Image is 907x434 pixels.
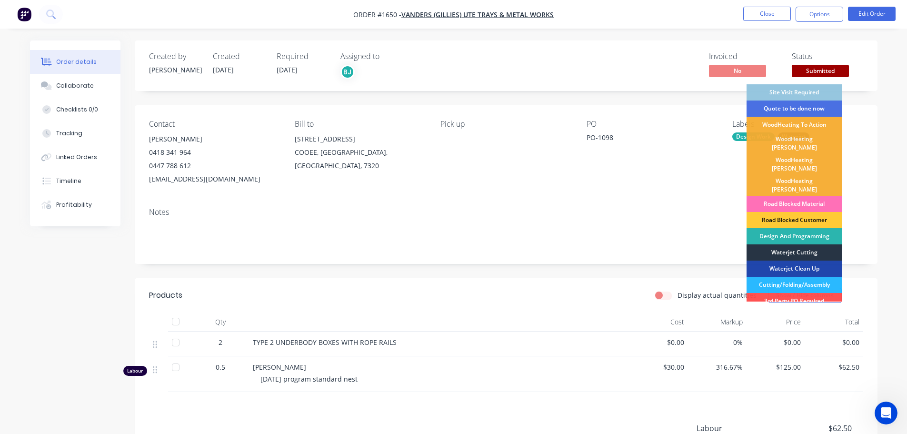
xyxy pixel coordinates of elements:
span: $0.00 [750,337,801,347]
div: PO [587,120,717,129]
div: Notes [149,208,863,217]
div: Road Blocked Material [747,196,842,212]
span: 0% [692,337,743,347]
span: $30.00 [634,362,685,372]
button: Timeline [30,169,120,193]
button: Close [743,7,791,21]
span: 316.67% [692,362,743,372]
div: Pick up [440,120,571,129]
div: Qty [192,313,249,332]
label: Display actual quantities [678,290,757,300]
span: [DATE] [277,65,298,74]
span: Labour [697,423,781,434]
div: Linked Orders [56,153,97,161]
div: Labour [123,366,147,376]
span: TYPE 2 UNDERBODY BOXES WITH ROPE RAILS [253,338,397,347]
span: [DATE] [213,65,234,74]
div: Invoiced [709,52,780,61]
button: Tracking [30,121,120,145]
div: Design Work [732,132,775,141]
div: 0418 341 964 [149,146,279,159]
div: Cutting/Folding/Assembly [747,277,842,293]
div: Design And Programming [747,228,842,244]
div: Collaborate [56,81,94,90]
div: Quote to be done now [747,101,842,117]
div: 3rd Party PO Required [747,293,842,309]
span: $0.00 [808,337,859,347]
a: Vanders (Gillies) Ute Trays & Metal Works [401,10,554,19]
button: Collaborate [30,74,120,98]
div: Cost [630,313,688,332]
div: Markup [688,313,747,332]
span: No [709,65,766,77]
div: [STREET_ADDRESS] [295,132,425,146]
span: Order #1650 - [353,10,401,19]
div: Waterjet Clean Up [747,261,842,277]
div: WoodHeating To Action [747,117,842,133]
span: $62.50 [781,423,851,434]
div: Site Visit Required [747,84,842,101]
div: Price [747,313,805,332]
div: [PERSON_NAME]0418 341 9640447 788 612[EMAIL_ADDRESS][DOMAIN_NAME] [149,132,279,186]
div: WoodHeating [PERSON_NAME] [747,133,842,154]
button: Submitted [792,65,849,79]
div: Tracking [56,129,82,138]
div: WoodHeating [PERSON_NAME] [747,154,842,175]
img: Factory [17,7,31,21]
div: Created [213,52,265,61]
div: Labels [732,120,863,129]
div: Order details [56,58,97,66]
button: Linked Orders [30,145,120,169]
div: Assigned to [340,52,436,61]
div: [PERSON_NAME] [149,65,201,75]
div: WoodHeating [PERSON_NAME] [747,175,842,196]
div: Checklists 0/0 [56,105,98,114]
div: Status [792,52,863,61]
div: Waterjet Cutting [747,244,842,261]
span: [DATE] program standard nest [260,374,358,384]
span: $125.00 [750,362,801,372]
span: 2 [219,337,222,347]
div: Total [805,313,863,332]
button: BJ [340,65,355,79]
button: Checklists 0/0 [30,98,120,121]
span: [PERSON_NAME] [253,363,306,372]
iframe: Intercom live chat [875,402,897,424]
div: Contact [149,120,279,129]
div: Bill to [295,120,425,129]
button: Edit Order [848,7,896,21]
div: [STREET_ADDRESS]COOEE, [GEOGRAPHIC_DATA], [GEOGRAPHIC_DATA], 7320 [295,132,425,172]
div: [PERSON_NAME] [149,132,279,146]
div: PO-1098 [587,132,706,146]
div: Products [149,290,182,301]
span: $0.00 [634,337,685,347]
div: Required [277,52,329,61]
button: Options [796,7,843,22]
div: [EMAIL_ADDRESS][DOMAIN_NAME] [149,172,279,186]
button: Profitability [30,193,120,217]
button: Order details [30,50,120,74]
div: Road Blocked Customer [747,212,842,228]
span: 0.5 [216,362,225,372]
div: 0447 788 612 [149,159,279,172]
div: Timeline [56,177,81,185]
div: COOEE, [GEOGRAPHIC_DATA], [GEOGRAPHIC_DATA], 7320 [295,146,425,172]
div: Profitability [56,201,92,209]
div: Created by [149,52,201,61]
span: Submitted [792,65,849,77]
span: $62.50 [808,362,859,372]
